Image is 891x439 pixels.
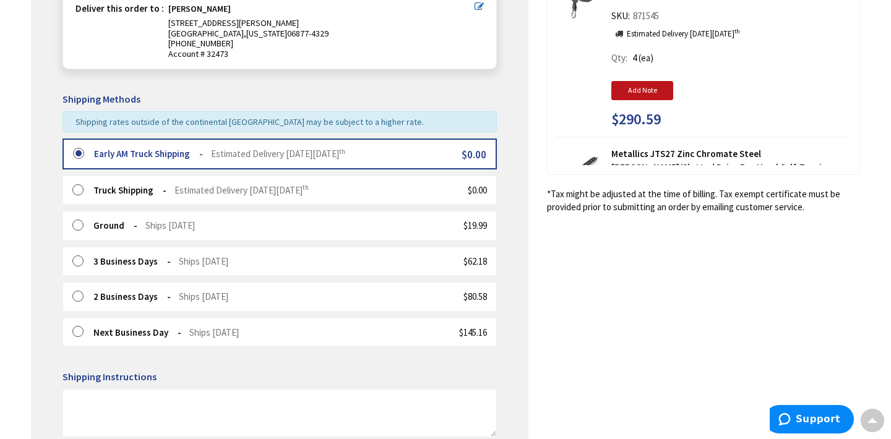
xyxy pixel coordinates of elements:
span: $80.58 [463,291,487,302]
sup: th [303,183,309,192]
span: $290.59 [611,111,661,127]
img: Metallics JTS27 Zinc Chromate Steel Phillips/Slotted Drive Pan Head Self-Tapping Sheet Metal Scre... [562,152,600,190]
strong: Deliver this order to : [75,2,164,14]
span: (ea) [639,52,653,64]
iframe: Opens a widget where you can find more information [770,405,854,436]
span: $145.16 [459,326,487,338]
sup: th [734,27,740,35]
strong: 3 Business Days [93,255,171,267]
span: 06877-4329 [287,28,329,39]
span: Qty [611,52,626,64]
span: $0.00 [462,148,486,161]
span: 871545 [630,10,662,22]
sup: th [339,147,345,156]
strong: Next Business Day [93,326,181,338]
strong: 2 Business Days [93,291,171,302]
p: Estimated Delivery [DATE][DATE] [627,28,740,40]
span: Shipping Instructions [62,370,157,383]
strong: [PERSON_NAME] [168,4,231,18]
: *Tax might be adjusted at the time of billing. Tax exempt certificate must be provided prior to s... [547,187,860,214]
span: $62.18 [463,255,487,267]
span: Account # 32473 [168,49,475,59]
strong: Early AM Truck Shipping [94,148,203,160]
strong: Metallics JTS27 Zinc Chromate Steel [PERSON_NAME]/Slotted Drive Pan Head Self-Tapping Sheet Metal... [611,147,850,187]
span: [STREET_ADDRESS][PERSON_NAME] [168,17,299,28]
span: Shipping rates outside of the continental [GEOGRAPHIC_DATA] may be subject to a higher rate. [75,116,424,127]
strong: Ground [93,219,137,231]
span: Estimated Delivery [DATE][DATE] [174,184,309,196]
span: Ships [DATE] [145,219,195,231]
span: Ships [DATE] [179,255,228,267]
span: Ships [DATE] [179,291,228,302]
span: [PHONE_NUMBER] [168,38,233,49]
div: SKU: [611,9,662,27]
span: [GEOGRAPHIC_DATA], [168,28,246,39]
span: Ships [DATE] [189,326,239,338]
span: $19.99 [463,219,487,231]
span: 4 [632,52,637,64]
span: Estimated Delivery [DATE][DATE] [211,148,345,160]
span: $0.00 [468,184,487,196]
strong: Truck Shipping [93,184,166,196]
h5: Shipping Methods [62,94,497,105]
span: [US_STATE] [246,28,287,39]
